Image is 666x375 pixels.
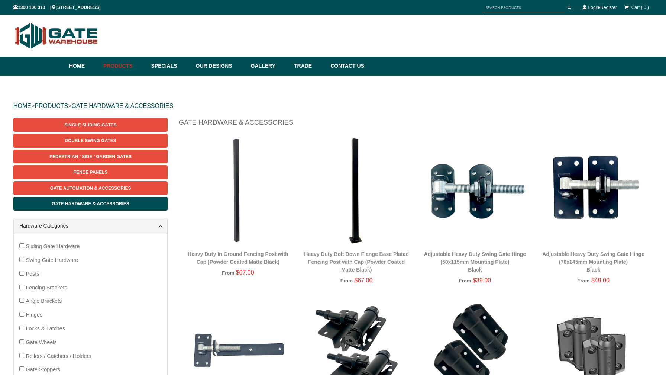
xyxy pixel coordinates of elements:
a: Double Swing Gates [13,134,168,147]
span: From [459,278,471,283]
a: Gate Automation & Accessories [13,181,168,195]
span: $39.00 [473,277,491,283]
img: Heavy Duty In Ground Fencing Post with Cap (Powder Coated Matte Black) - Gate Warehouse [182,135,294,246]
a: GATE HARDWARE & ACCESSORIES [71,103,173,109]
span: Angle Brackets [26,298,62,304]
a: Gate Hardware & Accessories [13,197,168,211]
span: 1300 100 310 | [STREET_ADDRESS] [13,5,101,10]
div: > > [13,94,653,118]
a: Login/Register [588,5,617,10]
span: $67.00 [236,269,254,276]
img: Gate Warehouse [13,19,100,53]
a: Hardware Categories [19,222,162,230]
img: Heavy Duty Bolt Down Flange Base Plated Fencing Post with Cap (Powder Coated Matte Black) - Gate ... [301,135,412,246]
span: Hinges [26,312,42,318]
span: Sliding Gate Hardware [26,243,80,249]
h1: Gate Hardware & Accessories [179,118,653,131]
a: Specials [148,57,192,76]
a: Pedestrian / Side / Garden Gates [13,150,168,163]
a: PRODUCTS [35,103,68,109]
span: Rollers / Catchers / Holders [26,353,91,359]
a: Heavy Duty In Ground Fencing Post with Cap (Powder Coated Matte Black) [188,251,288,265]
span: $49.00 [591,277,610,283]
img: Adjustable Heavy Duty Swing Gate Hinge (50x115mm Mounting Plate) - Black - Gate Warehouse [420,135,531,246]
span: Fencing Brackets [26,285,67,291]
a: Single Sliding Gates [13,118,168,132]
span: Gate Automation & Accessories [50,186,131,191]
input: SEARCH PRODUCTS [482,3,565,12]
span: Pedestrian / Side / Garden Gates [49,154,132,159]
span: From [222,270,234,276]
a: Products [100,57,148,76]
span: Posts [26,271,39,277]
a: Fence Panels [13,165,168,179]
img: Adjustable Heavy Duty Swing Gate Hinge (70x145mm Mounting Plate) - Black - Gate Warehouse [538,135,649,246]
span: Swing Gate Hardware [26,257,78,263]
a: Gallery [247,57,290,76]
span: From [577,278,589,283]
span: Locks & Latches [26,326,65,331]
a: Heavy Duty Bolt Down Flange Base Plated Fencing Post with Cap (Powder Coated Matte Black) [304,251,409,273]
span: Single Sliding Gates [64,122,116,128]
span: Cart ( 0 ) [631,5,649,10]
span: Gate Hardware & Accessories [52,201,129,206]
a: Our Designs [192,57,247,76]
span: Gate Wheels [26,339,56,345]
span: Gate Stoppers [26,366,60,372]
a: Adjustable Heavy Duty Swing Gate Hinge (50x115mm Mounting Plate)Black [424,251,526,273]
span: Double Swing Gates [65,138,116,143]
span: From [340,278,353,283]
a: Contact Us [327,57,364,76]
span: Fence Panels [74,170,108,175]
a: Trade [290,57,327,76]
a: HOME [13,103,31,109]
span: $67.00 [354,277,372,283]
a: Adjustable Heavy Duty Swing Gate Hinge (70x145mm Mounting Plate)Black [542,251,644,273]
a: Home [69,57,100,76]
